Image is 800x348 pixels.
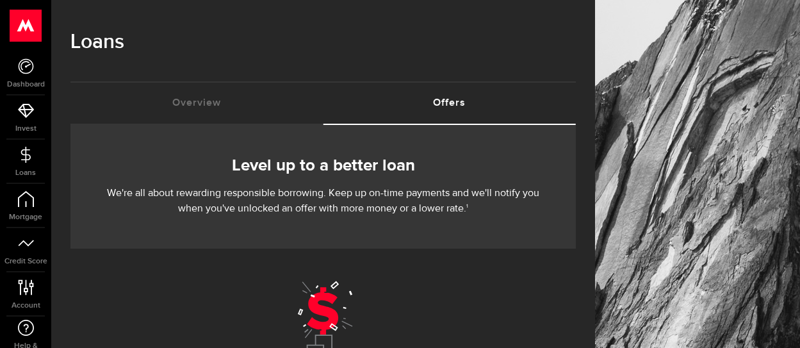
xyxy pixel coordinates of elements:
h1: Loans [70,26,576,59]
h2: Level up to a better loan [90,153,557,179]
sup: 1 [466,204,468,209]
iframe: LiveChat chat widget [746,294,800,348]
a: Offers [323,83,576,124]
ul: Tabs Navigation [70,81,576,125]
p: We're all about rewarding responsible borrowing. Keep up on-time payments and we'll notify you wh... [102,186,544,217]
a: Overview [70,83,323,124]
